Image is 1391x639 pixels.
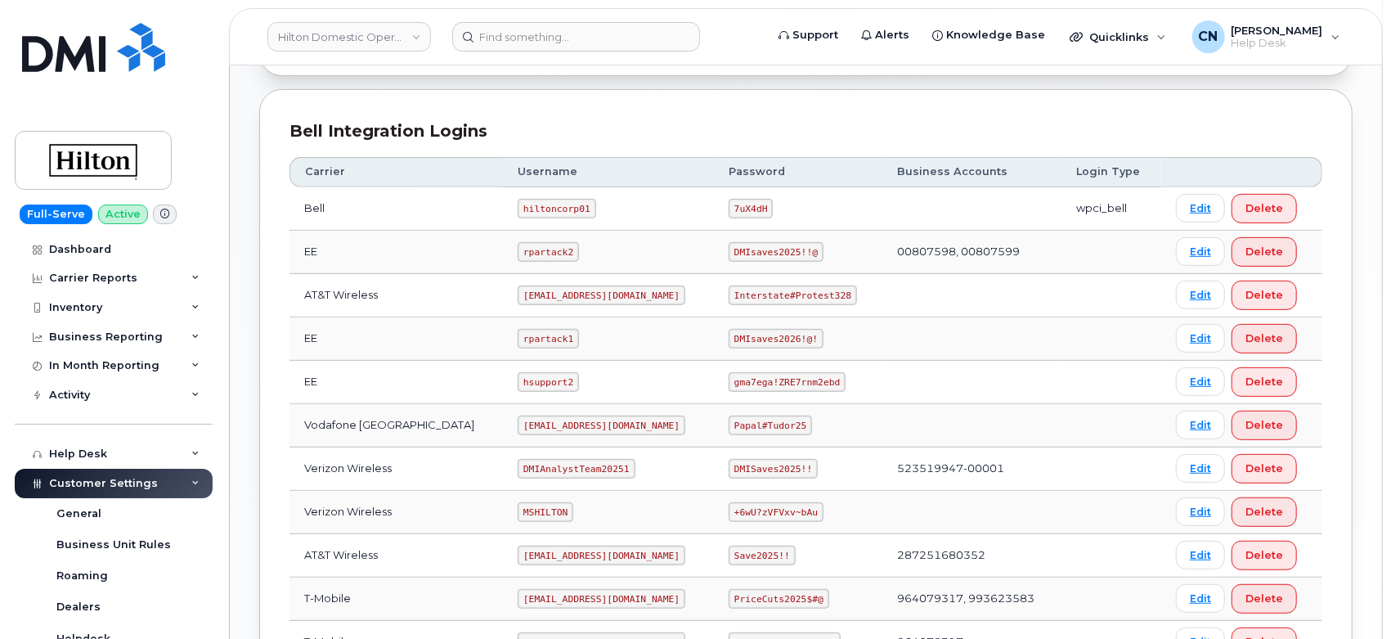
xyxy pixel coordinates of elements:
[518,589,685,609] code: [EMAIL_ADDRESS][DOMAIN_NAME]
[518,286,685,305] code: [EMAIL_ADDRESS][DOMAIN_NAME]
[289,448,503,491] td: Verizon Wireless
[1232,281,1297,310] button: Delete
[1232,194,1297,223] button: Delete
[1176,454,1225,483] a: Edit
[1232,324,1297,353] button: Delete
[289,274,503,317] td: AT&T Wireless
[1232,497,1297,527] button: Delete
[518,372,579,392] code: hsupport2
[1176,324,1225,353] a: Edit
[1232,24,1323,37] span: [PERSON_NAME]
[1245,244,1283,259] span: Delete
[452,22,700,52] input: Find something...
[289,157,503,187] th: Carrier
[1176,497,1225,526] a: Edit
[729,502,823,522] code: +6wU?zVFVxv~bAu
[1245,547,1283,563] span: Delete
[289,119,1322,143] div: Bell Integration Logins
[714,157,883,187] th: Password
[1181,20,1352,53] div: Connor Nguyen
[1232,541,1297,570] button: Delete
[289,231,503,274] td: EE
[518,502,573,522] code: MSHILTON
[1245,374,1283,389] span: Delete
[1176,584,1225,613] a: Edit
[1245,331,1283,346] span: Delete
[1232,411,1297,440] button: Delete
[883,448,1061,491] td: 523519947-00001
[850,19,921,52] a: Alerts
[729,372,846,392] code: gma7ega!ZRE7rnm2ebd
[1232,37,1323,50] span: Help Desk
[518,416,685,435] code: [EMAIL_ADDRESS][DOMAIN_NAME]
[1089,30,1149,43] span: Quicklinks
[289,534,503,578] td: AT&T Wireless
[1245,461,1283,476] span: Delete
[289,404,503,448] td: Vodafone [GEOGRAPHIC_DATA]
[1061,187,1161,231] td: wpci_bell
[1176,411,1225,439] a: Edit
[875,27,909,43] span: Alerts
[767,19,850,52] a: Support
[289,317,503,361] td: EE
[1176,237,1225,266] a: Edit
[518,459,635,479] code: DMIAnalystTeam20251
[1245,200,1283,216] span: Delete
[921,19,1057,52] a: Knowledge Base
[1245,417,1283,433] span: Delete
[729,286,857,305] code: Interstate#Protest328
[883,157,1061,187] th: Business Accounts
[1232,367,1297,397] button: Delete
[946,27,1045,43] span: Knowledge Base
[289,361,503,404] td: EE
[1058,20,1178,53] div: Quicklinks
[1245,504,1283,520] span: Delete
[1176,281,1225,309] a: Edit
[729,459,818,479] code: DMISaves2025!!
[729,199,773,218] code: 7uX4dH
[1176,541,1225,569] a: Edit
[1176,367,1225,396] a: Edit
[518,199,595,218] code: hiltoncorp01
[729,329,823,349] code: DMIsaves2026!@!
[503,157,714,187] th: Username
[267,22,431,52] a: Hilton Domestic Operating Company Inc
[1232,454,1297,484] button: Delete
[1232,237,1297,267] button: Delete
[729,416,812,435] code: Papal#Tudor25
[289,187,503,231] td: Bell
[729,242,823,262] code: DMIsaves2025!!@
[792,27,838,43] span: Support
[1061,157,1161,187] th: Login Type
[518,329,579,349] code: rpartack1
[1245,591,1283,606] span: Delete
[883,231,1061,274] td: 00807598, 00807599
[1232,584,1297,614] button: Delete
[1199,27,1218,47] span: CN
[289,578,503,621] td: T-Mobile
[729,589,829,609] code: PriceCuts2025$#@
[1320,568,1379,627] iframe: Messenger Launcher
[883,578,1061,621] td: 964079317, 993623583
[289,491,503,534] td: Verizon Wireless
[518,546,685,565] code: [EMAIL_ADDRESS][DOMAIN_NAME]
[1176,194,1225,223] a: Edit
[883,534,1061,578] td: 287251680352
[1245,287,1283,303] span: Delete
[729,546,796,565] code: Save2025!!
[518,242,579,262] code: rpartack2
